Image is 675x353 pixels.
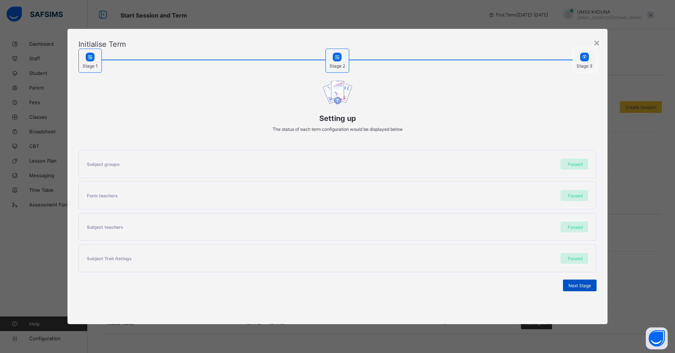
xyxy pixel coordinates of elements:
span: Passed [568,256,583,261]
span: Subject teachers [87,224,123,230]
span: Stage 1 [82,63,98,69]
span: Next Stage [568,283,591,288]
span: Subject groups [87,162,120,167]
span: Passed [568,162,583,167]
span: Passed [568,193,583,198]
span: Form teachers [87,193,118,198]
span: The status of each term configuration would be displayed below [273,126,403,132]
span: Stage 3 [576,63,593,69]
img: document upload image [323,80,352,109]
span: Setting up [78,114,597,123]
span: Stage 2 [329,63,345,69]
span: Subject Trait Ratings [87,256,132,261]
div: × [593,36,600,49]
span: Initialise Term [78,40,126,49]
button: Open asap [646,327,668,349]
span: Passed [568,224,583,230]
